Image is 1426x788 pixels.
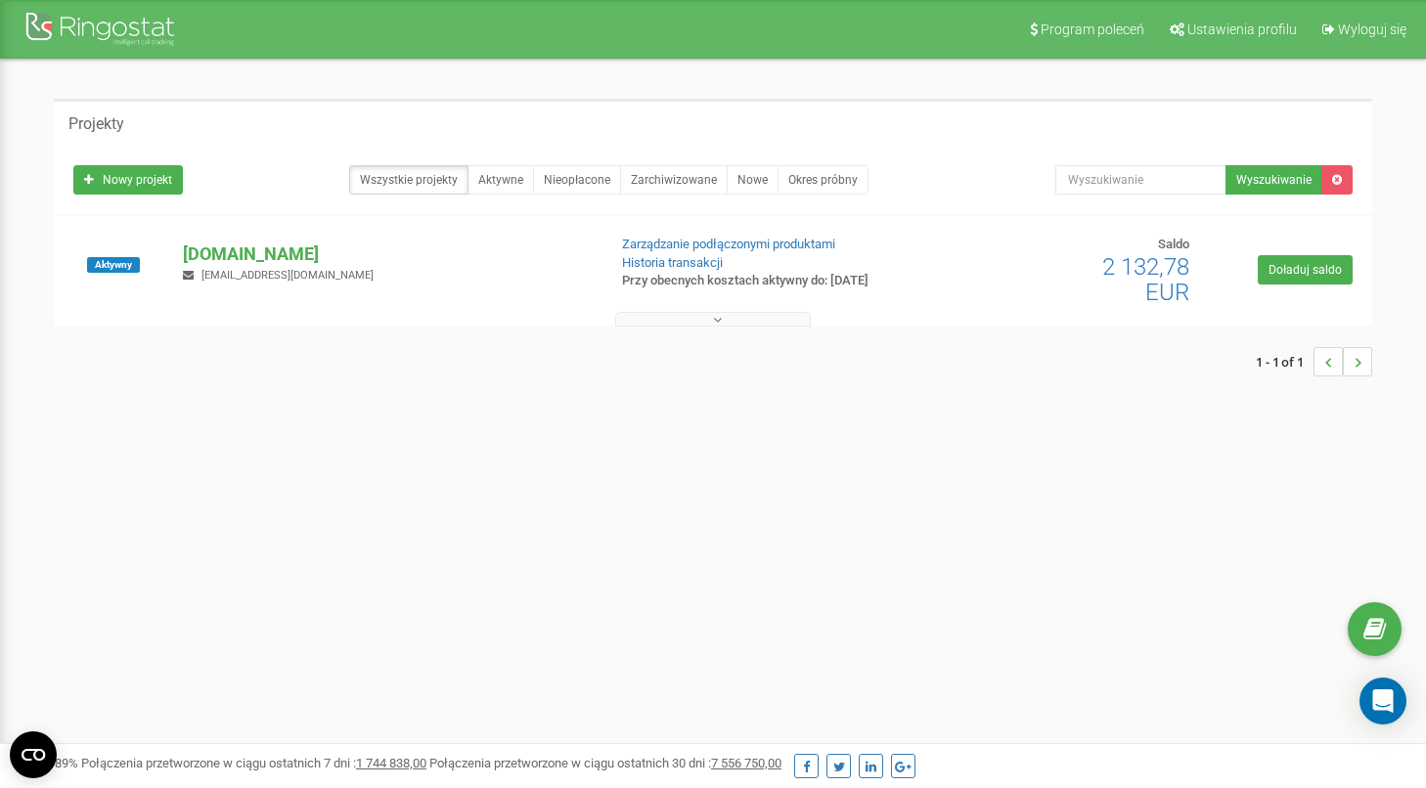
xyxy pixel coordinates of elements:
[711,756,781,770] u: 7 556 750,00
[622,255,723,270] a: Historia transakcji
[68,115,124,133] h5: Projekty
[778,165,869,195] a: Okres próbny
[10,731,57,778] button: Open CMP widget
[1225,165,1322,195] button: Wyszukiwanie
[727,165,779,195] a: Nowe
[1102,253,1189,306] span: 2 132,78 EUR
[183,241,590,267] p: [DOMAIN_NAME]
[1359,678,1406,724] div: Open Intercom Messenger
[622,272,920,290] p: Przy obecnych kosztach aktywny do: [DATE]
[1041,22,1144,37] span: Program poleceń
[468,165,534,195] a: Aktywne
[1256,328,1372,396] nav: ...
[429,756,781,770] span: Połączenia przetworzone w ciągu ostatnich 30 dni :
[622,237,835,251] a: Zarządzanie podłączonymi produktami
[73,165,183,195] a: Nowy projekt
[533,165,621,195] a: Nieopłacone
[1187,22,1297,37] span: Ustawienia profilu
[81,756,426,770] span: Połączenia przetworzone w ciągu ostatnich 7 dni :
[1055,165,1227,195] input: Wyszukiwanie
[201,269,374,282] span: [EMAIL_ADDRESS][DOMAIN_NAME]
[1258,255,1353,285] a: Doładuj saldo
[356,756,426,770] u: 1 744 838,00
[1158,237,1189,251] span: Saldo
[620,165,728,195] a: Zarchiwizowane
[1338,22,1406,37] span: Wyloguj się
[87,257,140,273] span: Aktywny
[349,165,468,195] a: Wszystkie projekty
[1256,347,1314,376] span: 1 - 1 of 1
